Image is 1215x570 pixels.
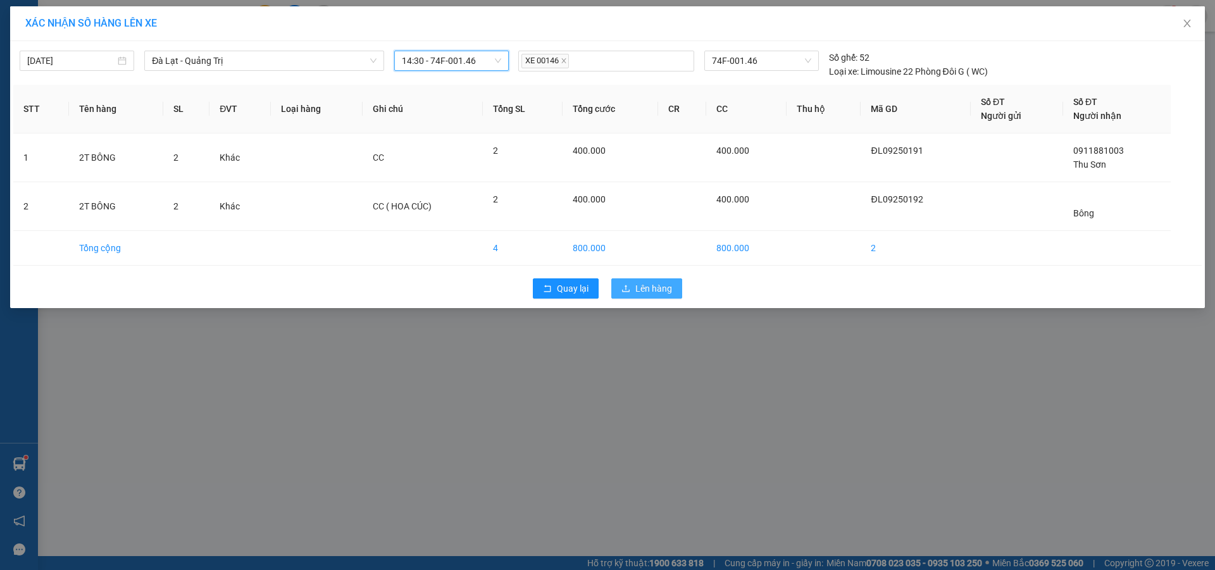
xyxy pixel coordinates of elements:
[563,85,658,133] th: Tổng cước
[1073,159,1106,170] span: Thu Sơn
[69,182,163,231] td: 2T BÔNG
[373,152,384,163] span: CC
[483,85,563,133] th: Tổng SL
[561,58,567,64] span: close
[521,54,569,68] span: XE 00146
[573,194,606,204] span: 400.000
[981,97,1005,107] span: Số ĐT
[829,51,857,65] span: Số ghế:
[1073,208,1094,218] span: Bông
[658,85,706,133] th: CR
[370,57,377,65] span: down
[871,194,923,204] span: ĐL09250192
[173,201,178,211] span: 2
[635,282,672,295] span: Lên hàng
[611,278,682,299] button: uploadLên hàng
[13,182,69,231] td: 2
[563,231,658,266] td: 800.000
[483,231,563,266] td: 4
[829,65,988,78] div: Limousine 22 Phòng Đôi G ( WC)
[13,85,69,133] th: STT
[209,182,271,231] td: Khác
[861,85,971,133] th: Mã GD
[573,146,606,156] span: 400.000
[173,152,178,163] span: 2
[163,85,209,133] th: SL
[829,65,859,78] span: Loại xe:
[209,133,271,182] td: Khác
[402,51,501,70] span: 14:30 - 74F-001.46
[25,17,157,29] span: XÁC NHẬN SỐ HÀNG LÊN XE
[543,284,552,294] span: rollback
[27,54,115,68] input: 14/09/2025
[1073,111,1121,121] span: Người nhận
[981,111,1021,121] span: Người gửi
[557,282,589,295] span: Quay lại
[533,278,599,299] button: rollbackQuay lại
[716,146,749,156] span: 400.000
[69,133,163,182] td: 2T BÔNG
[621,284,630,294] span: upload
[829,51,869,65] div: 52
[706,231,787,266] td: 800.000
[363,85,483,133] th: Ghi chú
[1169,6,1205,42] button: Close
[209,85,271,133] th: ĐVT
[1073,146,1124,156] span: 0911881003
[1073,97,1097,107] span: Số ĐT
[706,85,787,133] th: CC
[716,194,749,204] span: 400.000
[493,146,498,156] span: 2
[271,85,362,133] th: Loại hàng
[69,231,163,266] td: Tổng cộng
[1182,18,1192,28] span: close
[152,51,377,70] span: Đà Lạt - Quảng Trị
[373,201,432,211] span: CC ( HOA CÚC)
[871,146,923,156] span: ĐL09250191
[861,231,971,266] td: 2
[493,194,498,204] span: 2
[69,85,163,133] th: Tên hàng
[13,133,69,182] td: 1
[787,85,861,133] th: Thu hộ
[712,51,811,70] span: 74F-001.46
